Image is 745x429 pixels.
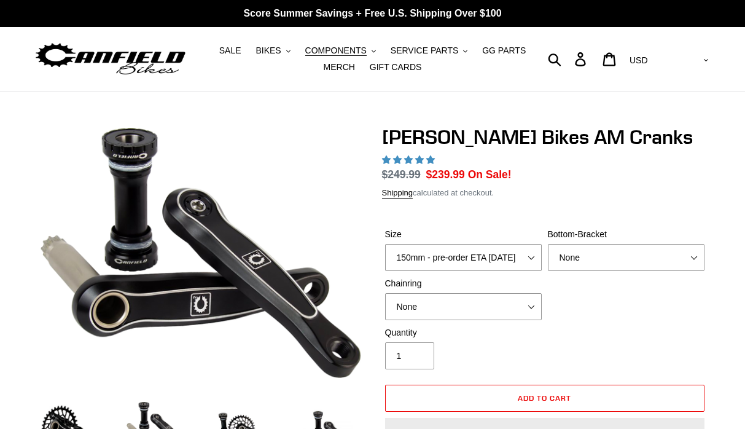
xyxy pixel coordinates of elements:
[318,59,361,76] a: MERCH
[476,42,532,59] a: GG PARTS
[482,45,526,56] span: GG PARTS
[426,168,465,181] span: $239.99
[385,228,542,241] label: Size
[382,168,421,181] s: $249.99
[385,326,542,339] label: Quantity
[213,42,248,59] a: SALE
[382,187,708,199] div: calculated at checkout.
[370,62,422,73] span: GIFT CARDS
[255,45,281,56] span: BIKES
[41,128,361,378] img: Canfield Cranks
[382,155,437,165] span: 4.97 stars
[385,277,542,290] label: Chainring
[518,393,571,403] span: Add to cart
[391,45,458,56] span: SERVICE PARTS
[468,167,512,183] span: On Sale!
[299,42,382,59] button: COMPONENTS
[34,40,187,79] img: Canfield Bikes
[548,228,704,241] label: Bottom-Bracket
[249,42,296,59] button: BIKES
[384,42,474,59] button: SERVICE PARTS
[364,59,428,76] a: GIFT CARDS
[219,45,241,56] span: SALE
[382,125,708,149] h1: [PERSON_NAME] Bikes AM Cranks
[385,385,704,412] button: Add to cart
[382,188,413,199] a: Shipping
[305,45,367,56] span: COMPONENTS
[324,62,355,73] span: MERCH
